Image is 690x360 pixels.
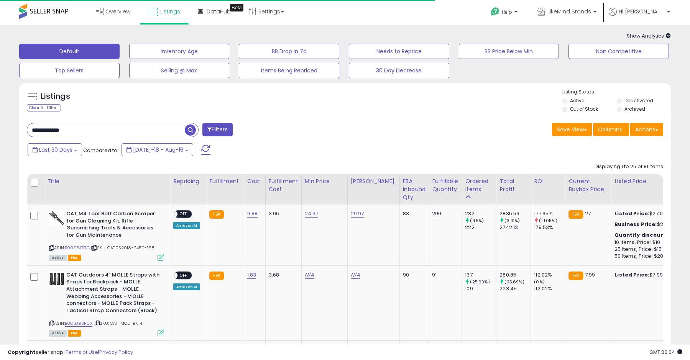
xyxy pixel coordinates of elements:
div: Total Profit [499,177,527,193]
b: Quantity discounts [614,231,670,239]
div: seller snap | | [8,349,133,356]
i: Get Help [490,7,500,16]
label: Out of Stock [570,106,598,112]
img: 51rEXmFjZZL._SL40_.jpg [49,272,64,287]
span: Last 30 Days [39,146,72,154]
span: [DATE]-18 - Aug-16 [133,146,184,154]
a: B0095JTITG [65,245,90,251]
a: N/A [351,271,360,279]
div: 2835.56 [499,210,531,217]
button: Actions [630,123,663,136]
div: 112.02% [534,272,565,278]
span: | SKU: CAT052018-2450-168 [91,245,154,251]
span: Show Analytics [627,32,671,39]
small: FBA [209,272,223,280]
button: Non Competitive [568,44,669,59]
div: 83 [403,210,423,217]
div: Fulfillment [209,177,240,185]
div: 179.53% [534,224,565,231]
div: 112.02% [534,285,565,292]
span: All listings currently available for purchase on Amazon [49,255,67,261]
div: ROI [534,177,562,185]
b: Business Price: [614,221,657,228]
div: : [614,232,678,239]
b: CAT Outdoors 4" MOLLE Straps with Snaps for Backpack - MOLLE Attachment Straps - MOLLE Webbing Ac... [66,272,159,316]
small: (4.5%) [470,218,484,224]
span: | SKU: CAT-MOD-BK-4 [94,320,142,326]
a: 1.83 [247,271,256,279]
button: 30 Day Decrease [349,63,449,78]
small: FBA [568,210,583,219]
button: Items Being Repriced [239,63,339,78]
div: Amazon AI [173,283,200,290]
span: Overview [105,8,130,15]
span: All listings currently available for purchase on Amazon [49,330,67,337]
div: Fulfillable Quantity [432,177,458,193]
span: FBA [68,255,81,261]
div: Fulfillment Cost [269,177,298,193]
div: Listed Price [614,177,681,185]
a: 6.88 [247,210,258,218]
div: 280.85 [499,272,531,278]
span: OFF [177,211,190,218]
button: Last 30 Days [28,143,82,156]
a: B0C3J93RCX [65,320,92,327]
div: 3.68 [269,272,296,278]
a: Hi [PERSON_NAME] [609,8,670,25]
button: BB Drop in 7d [239,44,339,59]
div: 50 Items, Price: $20 [614,253,678,260]
div: ASIN: [49,210,164,260]
b: Listed Price: [614,210,649,217]
div: [PERSON_NAME] [351,177,396,185]
span: Columns [598,126,622,133]
div: FBA inbound Qty [403,177,426,201]
a: Help [485,1,525,25]
p: Listing States: [562,88,670,96]
button: Save View [552,123,592,136]
small: (-1.05%) [539,218,557,224]
a: Terms of Use [66,349,98,356]
small: (25.69%) [470,279,490,285]
div: ASIN: [49,272,164,335]
div: Amazon AI [173,222,200,229]
div: $7.99 [614,272,678,278]
button: [DATE]-18 - Aug-16 [122,143,193,156]
label: Active [570,97,584,104]
a: 24.97 [305,210,319,218]
button: Filters [202,123,232,136]
small: FBA [568,272,583,280]
button: Default [19,44,120,59]
span: DataHub [207,8,231,15]
div: Title [47,177,167,185]
div: Ordered Items [465,177,493,193]
div: 232 [465,210,496,217]
div: 223.45 [499,285,531,292]
div: Min Price [305,177,344,185]
span: 2025-09-16 20:04 GMT [649,349,682,356]
button: Selling @ Max [129,63,230,78]
small: (3.41%) [504,218,520,224]
strong: Copyright [8,349,36,356]
span: FBA [68,330,81,337]
span: LikeMind Brands [547,8,591,15]
h5: Listings [41,91,70,102]
div: $27 [614,221,678,228]
div: $27.00 [614,210,678,217]
div: 109 [465,285,496,292]
span: Hi [PERSON_NAME] [619,8,665,15]
div: Tooltip anchor [230,4,243,11]
small: (0%) [534,279,545,285]
small: FBA [209,210,223,219]
img: 41W5GDqBcvL._SL40_.jpg [49,210,64,226]
button: Columns [593,123,629,136]
span: Help [502,9,512,15]
a: Privacy Policy [99,349,133,356]
span: Listings [160,8,180,15]
button: Inventory Age [129,44,230,59]
div: 90 [403,272,423,278]
b: CAT M4 Tool Bolt Carbon Scraper for Gun Cleaning Kit, Rifle Gunsmithing Tools & Accessories for G... [66,210,159,241]
div: 3.06 [269,210,296,217]
div: Cost [247,177,262,185]
div: 222 [465,224,496,231]
span: Compared to: [83,147,118,154]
